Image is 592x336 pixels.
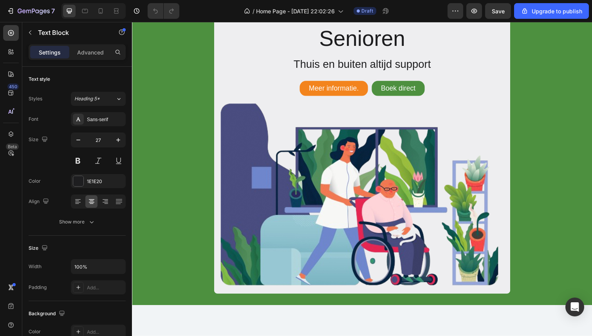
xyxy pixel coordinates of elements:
[29,263,42,270] div: Width
[254,64,289,73] p: Boek direct
[565,298,584,316] div: Open Intercom Messenger
[51,6,55,16] p: 7
[71,92,126,106] button: Heading 5*
[87,284,124,291] div: Add...
[492,8,505,15] span: Save
[29,76,50,83] div: Text style
[164,35,306,53] h2: Thuis en buiten altijd support
[253,7,254,15] span: /
[514,3,589,19] button: Upgrade to publish
[71,260,125,274] input: Auto
[39,48,61,56] p: Settings
[38,28,105,37] p: Text Block
[148,3,179,19] div: Undo/Redo
[77,48,104,56] p: Advanced
[521,7,582,15] div: Upgrade to publish
[29,328,41,335] div: Color
[485,3,511,19] button: Save
[29,215,126,229] button: Show more
[29,243,49,254] div: Size
[171,60,241,76] button: Meer informatie.
[180,64,231,73] div: Meer informatie.
[29,196,51,207] div: Align
[90,84,379,276] img: Alt image
[87,178,124,185] div: 1E1E20
[6,143,19,150] div: Beta
[29,284,47,291] div: Padding
[3,3,58,19] button: 7
[7,84,19,90] div: 450
[29,116,38,123] div: Font
[29,134,49,145] div: Size
[74,95,100,102] span: Heading 5*
[29,178,41,185] div: Color
[256,7,335,15] span: Home Page - [DATE] 22:02:26
[59,218,96,226] div: Show more
[132,22,592,336] iframe: Design area
[29,309,67,319] div: Background
[87,116,124,123] div: Sans-serif
[361,7,373,15] span: Draft
[245,60,299,76] button: <p>Boek direct</p>
[29,95,42,102] div: Styles
[87,329,124,336] div: Add...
